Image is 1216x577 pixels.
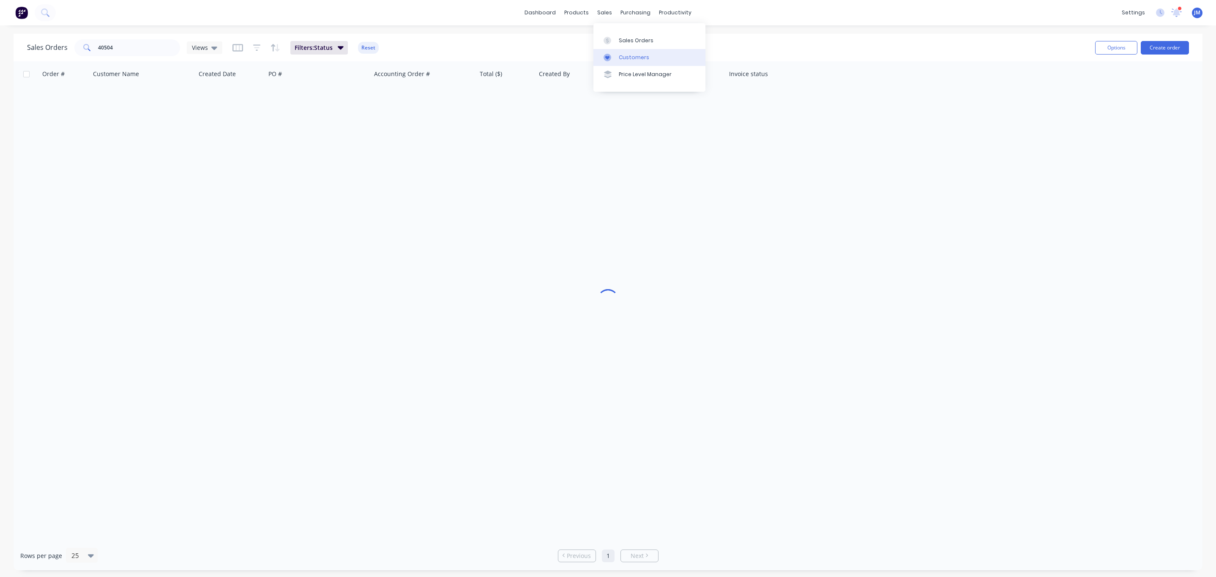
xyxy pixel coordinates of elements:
a: Previous page [558,552,596,560]
div: settings [1118,6,1149,19]
img: Factory [15,6,28,19]
div: Created By [539,70,570,78]
span: Previous [567,552,591,560]
div: Invoice status [729,70,768,78]
div: Customers [619,54,649,61]
a: Page 1 is your current page [602,550,615,562]
span: Next [631,552,644,560]
a: Next page [621,552,658,560]
a: Sales Orders [593,32,705,49]
span: Views [192,43,208,52]
input: Search... [98,39,180,56]
div: Created Date [199,70,236,78]
div: productivity [655,6,696,19]
ul: Pagination [555,550,662,562]
div: products [560,6,593,19]
div: sales [593,6,616,19]
div: purchasing [616,6,655,19]
div: Sales Orders [619,37,653,44]
a: Customers [593,49,705,66]
span: JM [1194,9,1200,16]
span: Filters: Status [295,44,333,52]
div: PO # [268,70,282,78]
div: Customer Name [93,70,139,78]
button: Options [1095,41,1137,55]
button: Filters:Status [290,41,348,55]
button: Create order [1141,41,1189,55]
span: Rows per page [20,552,62,560]
div: Order # [42,70,65,78]
button: Reset [358,42,379,54]
a: Price Level Manager [593,66,705,83]
a: dashboard [520,6,560,19]
div: Accounting Order # [374,70,430,78]
div: Price Level Manager [619,71,672,78]
h1: Sales Orders [27,44,68,52]
div: Total ($) [480,70,502,78]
